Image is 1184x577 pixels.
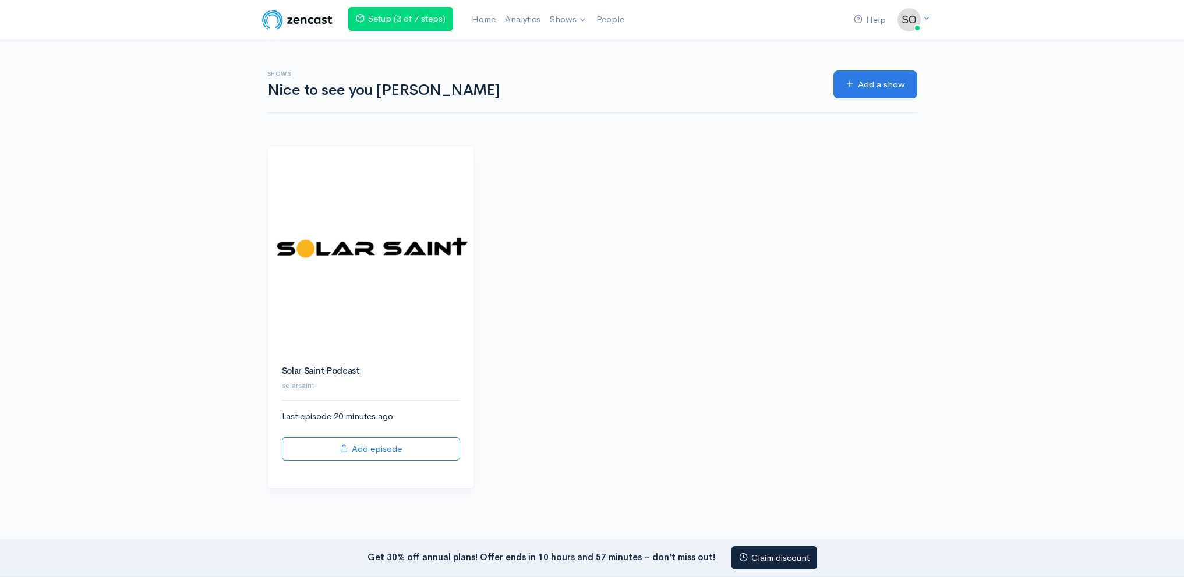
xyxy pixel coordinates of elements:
h1: Nice to see you [PERSON_NAME] [267,82,819,99]
img: ... [897,8,921,31]
a: Home [467,7,500,32]
img: ZenCast Logo [260,8,334,31]
strong: Get 30% off annual plans! Offer ends in 10 hours and 57 minutes – don’t miss out! [367,551,715,562]
a: Analytics [500,7,545,32]
a: Add a show [833,70,917,99]
h6: Shows [267,70,819,77]
a: Solar Saint Podcast [282,365,360,376]
a: Setup (3 of 7 steps) [348,7,453,31]
a: Claim discount [731,546,817,570]
p: solarsaint [282,380,460,391]
div: Last episode 20 minutes ago [282,410,460,461]
a: Add episode [282,437,460,461]
a: Help [849,8,890,33]
a: Shows [545,7,592,33]
a: People [592,7,629,32]
img: Solar Saint Podcast [268,146,474,352]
